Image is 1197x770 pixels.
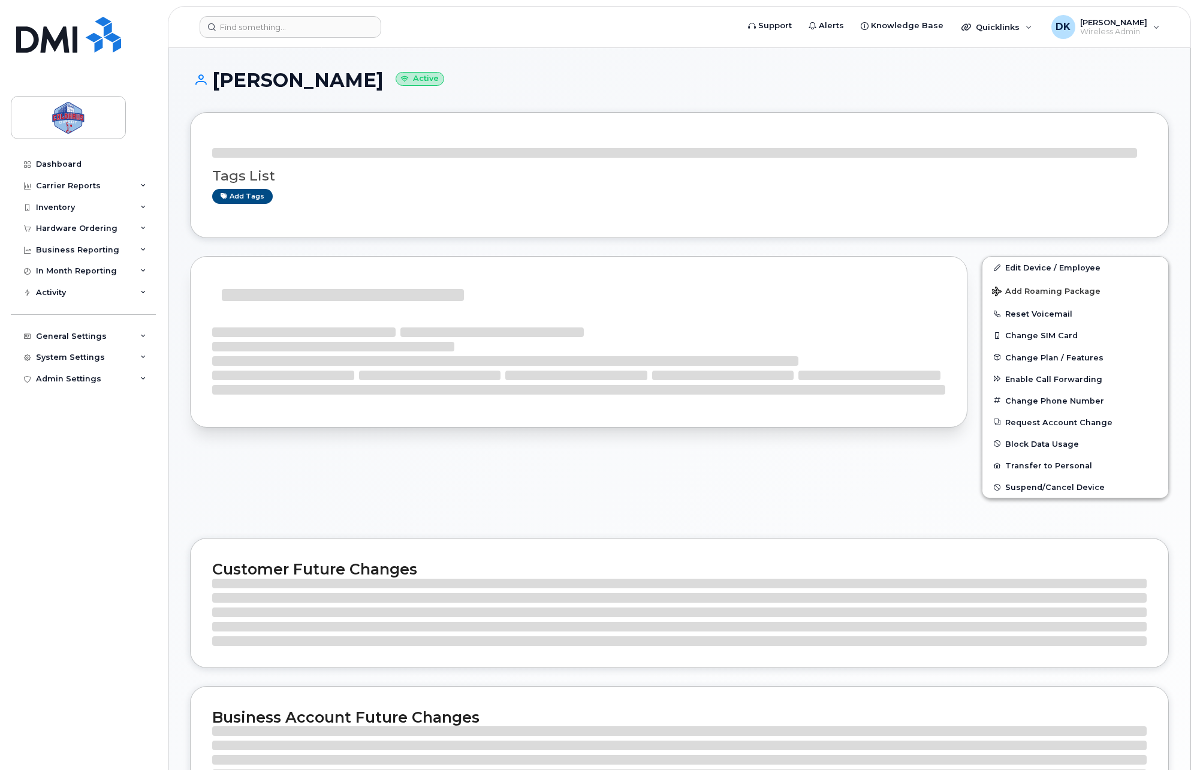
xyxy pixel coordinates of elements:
[982,476,1168,498] button: Suspend/Cancel Device
[212,169,1147,184] h3: Tags List
[982,278,1168,303] button: Add Roaming Package
[212,708,1147,726] h2: Business Account Future Changes
[982,411,1168,433] button: Request Account Change
[982,303,1168,324] button: Reset Voicemail
[982,324,1168,346] button: Change SIM Card
[212,560,1147,578] h2: Customer Future Changes
[982,433,1168,455] button: Block Data Usage
[1005,353,1103,362] span: Change Plan / Features
[396,72,444,86] small: Active
[982,455,1168,476] button: Transfer to Personal
[982,368,1168,390] button: Enable Call Forwarding
[1005,374,1102,383] span: Enable Call Forwarding
[982,257,1168,278] a: Edit Device / Employee
[982,390,1168,411] button: Change Phone Number
[190,70,1169,91] h1: [PERSON_NAME]
[992,287,1100,298] span: Add Roaming Package
[212,189,273,204] a: Add tags
[982,347,1168,368] button: Change Plan / Features
[1005,483,1105,492] span: Suspend/Cancel Device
